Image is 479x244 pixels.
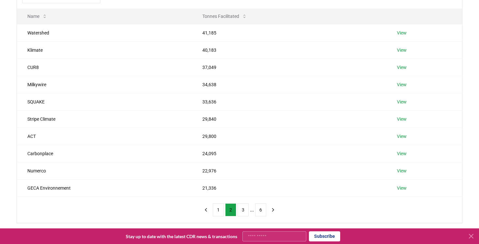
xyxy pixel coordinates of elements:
[192,59,386,76] td: 37,049
[192,179,386,197] td: 21,336
[192,110,386,128] td: 29,840
[397,81,407,88] a: View
[397,168,407,174] a: View
[17,59,192,76] td: CUR8
[192,93,386,110] td: 33,636
[17,128,192,145] td: ACT
[17,93,192,110] td: SQUAKE
[250,206,254,214] li: ...
[17,24,192,41] td: Watershed
[192,76,386,93] td: 34,638
[225,203,236,216] button: 2
[397,64,407,71] a: View
[200,203,211,216] button: previous page
[397,150,407,157] a: View
[17,41,192,59] td: Klimate
[397,133,407,140] a: View
[17,145,192,162] td: Carbonplace
[268,203,279,216] button: next page
[17,179,192,197] td: GECA Environnement
[17,162,192,179] td: Numerco
[192,41,386,59] td: 40,183
[17,110,192,128] td: Stripe Climate
[192,128,386,145] td: 29,800
[397,47,407,53] a: View
[397,99,407,105] a: View
[192,24,386,41] td: 41,185
[255,203,266,216] button: 6
[192,162,386,179] td: 22,976
[397,116,407,122] a: View
[397,30,407,36] a: View
[197,10,252,23] button: Tonnes Facilitated
[192,145,386,162] td: 24,095
[397,185,407,191] a: View
[22,10,52,23] button: Name
[238,203,249,216] button: 3
[17,76,192,93] td: Milkywire
[213,203,224,216] button: 1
